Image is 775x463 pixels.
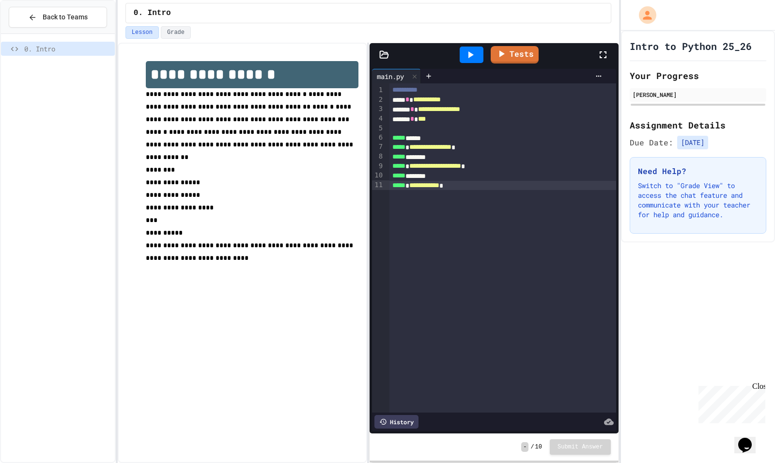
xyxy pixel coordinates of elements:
[630,69,766,82] h2: Your Progress
[630,137,673,148] span: Due Date:
[4,4,67,62] div: Chat with us now!Close
[372,104,384,114] div: 3
[629,4,659,26] div: My Account
[638,165,758,177] h3: Need Help?
[125,26,159,39] button: Lesson
[372,152,384,161] div: 8
[372,95,384,105] div: 2
[43,12,88,22] span: Back to Teams
[550,439,611,455] button: Submit Answer
[372,133,384,143] div: 6
[372,114,384,124] div: 4
[535,443,542,451] span: 10
[734,424,765,453] iframe: chat widget
[677,136,708,149] span: [DATE]
[633,90,763,99] div: [PERSON_NAME]
[161,26,191,39] button: Grade
[372,71,409,81] div: main.py
[630,39,752,53] h1: Intro to Python 25_26
[372,85,384,95] div: 1
[134,7,171,19] span: 0. Intro
[530,443,534,451] span: /
[630,118,766,132] h2: Assignment Details
[372,124,384,133] div: 5
[695,382,765,423] iframe: chat widget
[24,44,111,54] span: 0. Intro
[558,443,603,451] span: Submit Answer
[372,180,384,190] div: 11
[638,181,758,220] p: Switch to "Grade View" to access the chat feature and communicate with your teacher for help and ...
[521,442,528,452] span: -
[372,171,384,180] div: 10
[372,69,421,83] div: main.py
[491,46,539,64] a: Tests
[372,142,384,152] div: 7
[372,161,384,171] div: 9
[374,415,418,429] div: History
[9,7,107,28] button: Back to Teams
